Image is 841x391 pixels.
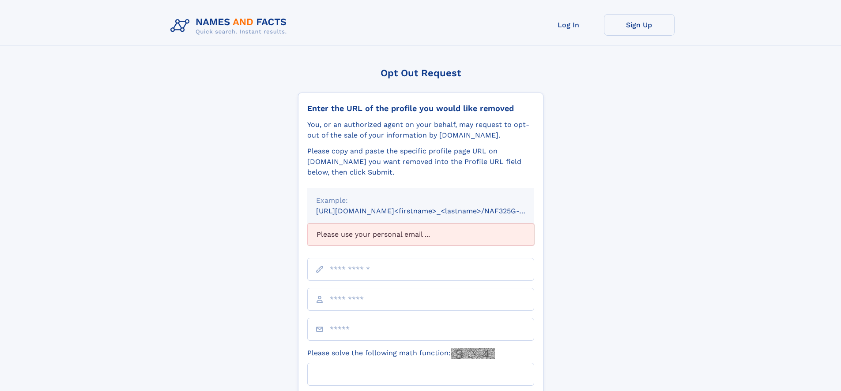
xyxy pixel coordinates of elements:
div: Enter the URL of the profile you would like removed [307,104,534,113]
img: Logo Names and Facts [167,14,294,38]
small: [URL][DOMAIN_NAME]<firstname>_<lastname>/NAF325G-xxxxxxxx [316,207,551,215]
a: Log In [533,14,604,36]
label: Please solve the following math function: [307,348,495,359]
div: You, or an authorized agent on your behalf, may request to opt-out of the sale of your informatio... [307,119,534,141]
div: Example: [316,195,525,206]
a: Sign Up [604,14,675,36]
div: Please use your personal email ... [307,223,534,246]
div: Please copy and paste the specific profile page URL on [DOMAIN_NAME] you want removed into the Pr... [307,146,534,178]
div: Opt Out Request [298,67,543,78]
